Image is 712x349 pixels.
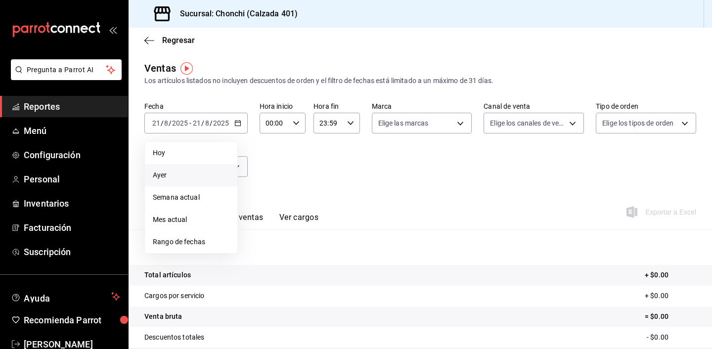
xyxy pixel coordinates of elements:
span: Rango de fechas [153,237,229,247]
span: - [189,119,191,127]
span: / [201,119,204,127]
span: Semana actual [153,192,229,203]
input: ---- [213,119,229,127]
div: Ventas [144,61,176,76]
input: -- [152,119,161,127]
label: Fecha [144,103,248,110]
span: Reportes [24,100,120,113]
span: Elige los tipos de orden [602,118,673,128]
span: Menú [24,124,120,137]
span: / [169,119,172,127]
input: -- [205,119,210,127]
input: -- [192,119,201,127]
a: Pregunta a Parrot AI [7,72,122,82]
label: Hora fin [313,103,359,110]
p: + $0.00 [645,291,696,301]
p: Resumen [144,241,696,253]
span: / [161,119,164,127]
button: Ver cargos [279,213,319,229]
p: Descuentos totales [144,332,204,343]
button: Regresar [144,36,195,45]
span: / [210,119,213,127]
label: Marca [372,103,472,110]
p: Venta bruta [144,311,182,322]
img: Tooltip marker [180,62,193,75]
p: = $0.00 [645,311,696,322]
span: Recomienda Parrot [24,313,120,327]
div: Los artículos listados no incluyen descuentos de orden y el filtro de fechas está limitado a un m... [144,76,696,86]
span: Elige las marcas [378,118,429,128]
span: Mes actual [153,215,229,225]
input: -- [164,119,169,127]
button: Pregunta a Parrot AI [11,59,122,80]
span: Pregunta a Parrot AI [27,65,106,75]
h3: Sucursal: Chonchi (Calzada 401) [172,8,298,20]
span: Suscripción [24,245,120,259]
button: Ver ventas [224,213,264,229]
button: open_drawer_menu [109,26,117,34]
span: Inventarios [24,197,120,210]
input: ---- [172,119,188,127]
p: Total artículos [144,270,191,280]
label: Tipo de orden [596,103,696,110]
span: Regresar [162,36,195,45]
label: Hora inicio [260,103,306,110]
span: Personal [24,173,120,186]
p: Cargos por servicio [144,291,205,301]
span: Hoy [153,148,229,158]
span: Facturación [24,221,120,234]
span: Ayer [153,170,229,180]
label: Canal de venta [484,103,584,110]
span: Configuración [24,148,120,162]
p: - $0.00 [647,332,696,343]
div: navigation tabs [160,213,318,229]
span: Elige los canales de venta [490,118,566,128]
span: Ayuda [24,291,107,303]
p: + $0.00 [645,270,696,280]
